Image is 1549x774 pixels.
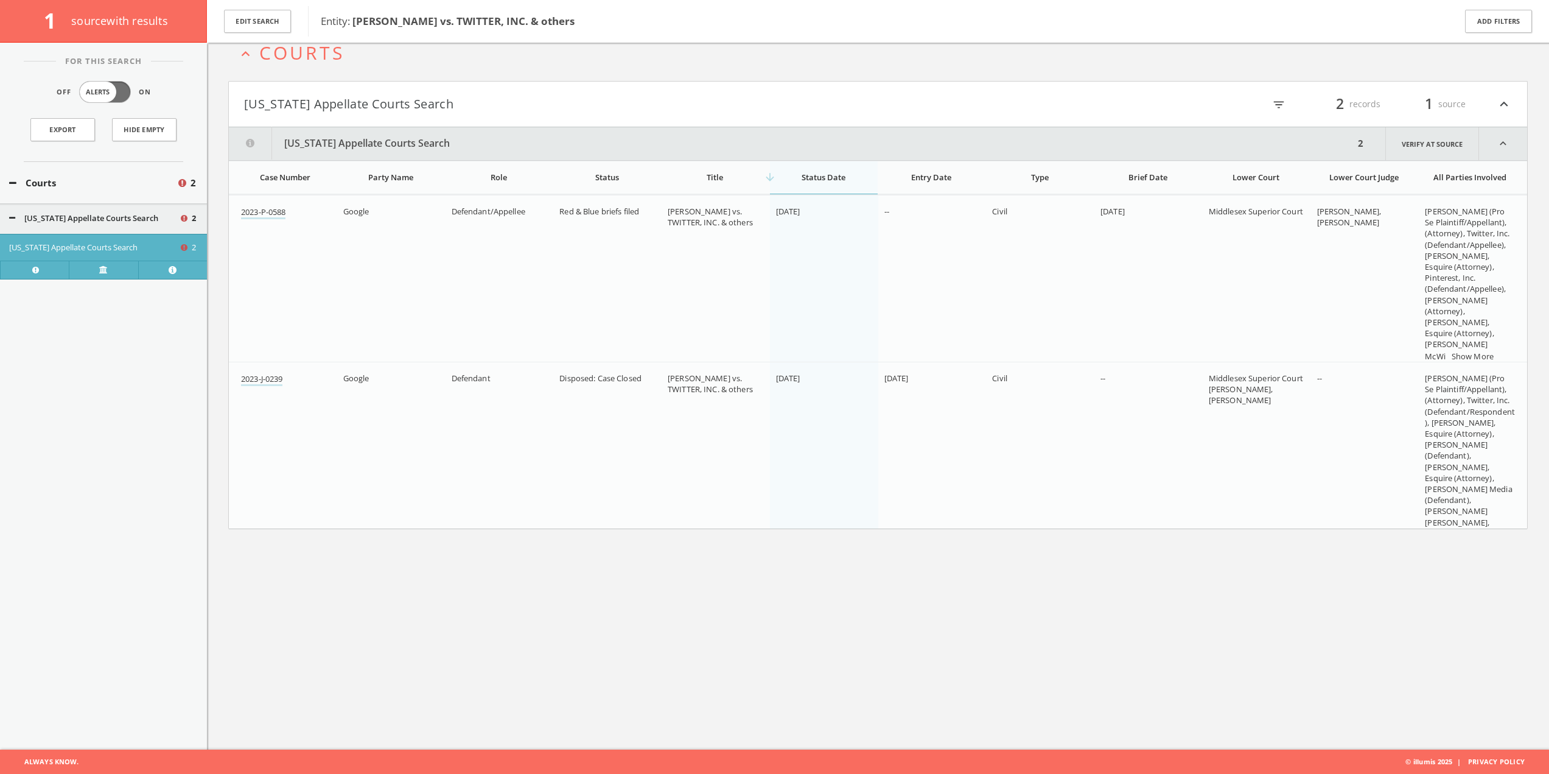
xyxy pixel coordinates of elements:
button: [US_STATE] Appellate Courts Search [244,94,878,114]
span: Civil [992,373,1007,384]
span: [DATE] [1100,206,1125,217]
b: [PERSON_NAME] vs. TWITTER, INC. & others [352,14,575,28]
button: Add Filters [1465,10,1532,33]
span: | [1452,757,1466,766]
span: 2 [191,176,196,190]
div: source [1393,94,1466,114]
span: [DATE] [776,206,800,217]
span: [PERSON_NAME] (Pro Se Plaintiff/Appellant), (Attorney), Twitter, Inc. (Defendant/Appellee), [PERS... [1425,206,1509,362]
div: records [1307,94,1380,114]
a: Verify at source [69,261,138,279]
span: Defendant [452,373,491,384]
span: Middlesex Superior Court [1209,206,1303,217]
div: Lower Court [1209,172,1304,183]
span: [PERSON_NAME] vs. TWITTER, INC. & others [668,373,753,395]
button: [US_STATE] Appellate Courts Search [9,242,179,254]
span: Middlesex Superior Court [PERSON_NAME], [PERSON_NAME] [1209,373,1303,406]
i: filter_list [1272,98,1285,111]
div: All Parties Involved [1425,172,1515,183]
span: © illumis 2025 [1405,750,1540,774]
span: On [139,87,151,97]
button: expand_lessCourts [237,43,1528,63]
span: [PERSON_NAME], [PERSON_NAME] [1317,206,1382,228]
button: Hide Empty [112,118,177,141]
div: Brief Date [1100,172,1195,183]
span: source with results [71,13,168,28]
span: Google [343,373,369,384]
div: Type [992,172,1087,183]
div: Status Date [776,172,871,183]
span: [PERSON_NAME] vs. TWITTER, INC. & others [668,206,753,228]
div: Case Number [241,172,330,183]
div: 2 [1354,127,1367,160]
div: Lower Court Judge [1316,172,1411,183]
span: Google [343,206,369,217]
button: [US_STATE] Appellate Courts Search [9,213,179,225]
span: For This Search [56,55,151,68]
span: 1 [1419,93,1438,114]
span: Entity: [321,14,575,28]
i: expand_less [1496,94,1512,114]
span: Civil [992,206,1007,217]
i: arrow_downward [764,171,776,183]
a: 2023-J-0239 [241,373,282,386]
span: -- [1100,373,1105,384]
div: Entry Date [884,172,979,183]
a: Export [30,118,95,141]
span: -- [1317,373,1322,384]
span: Defendant/Appellee [452,206,525,217]
button: Edit Search [224,10,291,33]
span: [DATE] [776,373,800,384]
div: grid [229,195,1527,529]
button: [US_STATE] Appellate Courts Search [229,127,1354,160]
span: 2 [192,242,196,254]
a: Show More [1452,351,1494,364]
div: Title [668,172,763,183]
i: expand_less [1479,127,1527,160]
span: Always Know. [9,750,79,774]
a: Verify at source [1385,127,1479,160]
span: -- [884,206,889,217]
span: [DATE] [884,373,909,384]
span: Off [57,87,71,97]
div: Party Name [343,172,438,183]
a: 2023-P-0588 [241,206,285,219]
i: expand_less [237,46,254,62]
span: Courts [259,40,344,65]
div: Status [559,172,654,183]
div: Role [451,172,546,183]
span: [PERSON_NAME] (Pro Se Plaintiff/Appellant), (Attorney), Twitter, Inc. (Defendant/Respondent), [PE... [1425,373,1515,551]
span: Red & Blue briefs filed [559,206,639,217]
span: 1 [44,6,66,35]
span: 2 [1330,93,1349,114]
a: Privacy Policy [1468,757,1525,766]
button: Courts [9,176,177,190]
span: 2 [192,213,196,225]
span: Disposed: Case Closed [559,373,642,384]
